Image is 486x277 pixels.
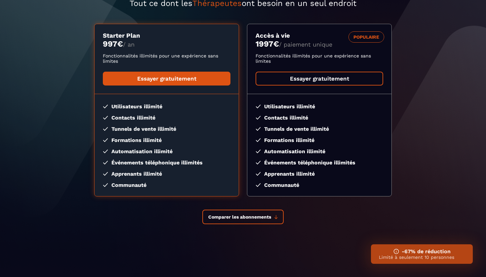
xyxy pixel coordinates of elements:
[256,103,383,110] li: Utilisateurs illimité
[103,161,108,164] img: checked
[379,255,465,260] p: Limité à seulement 10 personnes
[103,116,108,120] img: checked
[103,172,108,176] img: checked
[103,182,230,188] li: Communauté
[256,137,383,143] li: Formations illimité
[103,103,230,110] li: Utilisateurs illimité
[348,31,384,43] div: POPULAIRE
[393,249,399,254] img: ifno
[273,39,279,49] currency: €
[103,171,230,177] li: Apprenants illimité
[256,138,261,142] img: checked
[103,138,108,142] img: checked
[256,32,383,39] h3: Accès à vie
[103,32,230,39] h3: Starter Plan
[103,183,108,187] img: checked
[379,248,465,255] h3: -67% de réduction
[103,105,108,108] img: checked
[202,210,284,224] button: Comparer les abonnements
[256,53,383,64] p: Fonctionnalités illimités pour une expérience sans limites
[103,148,230,155] li: Automatisation illimité
[103,72,230,86] a: Essayer gratuitement
[279,41,332,48] span: / paiement unique
[123,41,135,48] span: / an
[117,39,123,49] currency: €
[103,53,230,64] p: Fonctionnalités illimités pour une expérience sans limites
[103,115,230,121] li: Contacts illimité
[103,137,230,143] li: Formations illimité
[103,39,123,49] money: 997
[208,214,271,220] span: Comparer les abonnements
[256,159,383,166] li: Événements téléphonique illimités
[256,161,261,164] img: checked
[256,183,261,187] img: checked
[256,127,261,131] img: checked
[256,105,261,108] img: checked
[103,150,108,153] img: checked
[256,171,383,177] li: Apprenants illimité
[256,172,261,176] img: checked
[256,116,261,120] img: checked
[256,115,383,121] li: Contacts illimité
[256,72,383,86] a: Essayer gratuitement
[103,127,108,131] img: checked
[256,39,279,49] money: 1997
[256,148,383,155] li: Automatisation illimité
[256,150,261,153] img: checked
[103,126,230,132] li: Tunnels de vente illimité
[256,182,383,188] li: Communauté
[256,126,383,132] li: Tunnels de vente illimité
[103,159,230,166] li: Événements téléphonique illimités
